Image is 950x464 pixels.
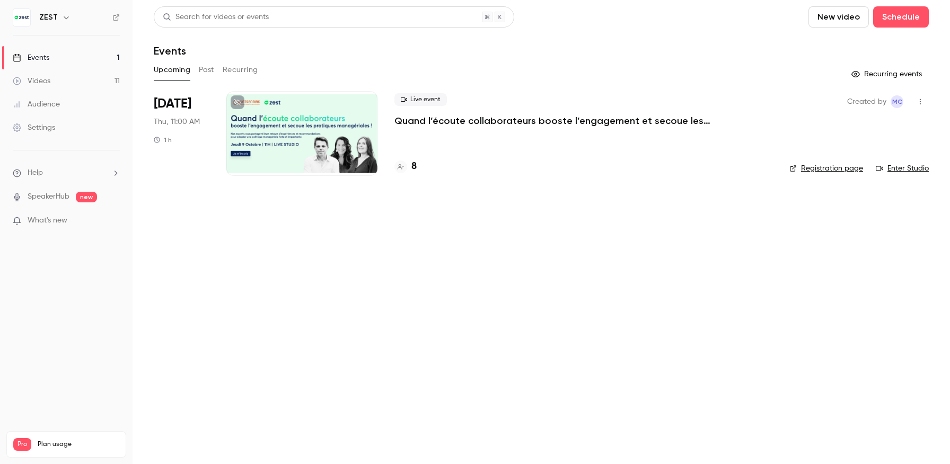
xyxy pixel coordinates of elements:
[154,44,186,57] h1: Events
[38,440,119,449] span: Plan usage
[199,61,214,78] button: Past
[154,95,191,112] span: [DATE]
[873,6,929,28] button: Schedule
[223,61,258,78] button: Recurring
[13,76,50,86] div: Videos
[154,117,200,127] span: Thu, 11:00 AM
[107,216,120,226] iframe: Noticeable Trigger
[154,61,190,78] button: Upcoming
[13,52,49,63] div: Events
[154,136,172,144] div: 1 h
[28,167,43,179] span: Help
[154,91,209,176] div: Oct 9 Thu, 11:00 AM (Europe/Paris)
[789,163,863,174] a: Registration page
[163,12,269,23] div: Search for videos or events
[13,9,30,26] img: ZEST
[13,122,55,133] div: Settings
[394,93,447,106] span: Live event
[28,191,69,202] a: SpeakerHub
[847,66,929,83] button: Recurring events
[891,95,903,108] span: Marie Cannaferina
[13,167,120,179] li: help-dropdown-opener
[28,215,67,226] span: What's new
[13,438,31,451] span: Pro
[76,192,97,202] span: new
[411,159,417,174] h4: 8
[13,99,60,110] div: Audience
[39,12,58,23] h6: ZEST
[876,163,929,174] a: Enter Studio
[394,114,712,127] a: Quand l’écoute collaborateurs booste l’engagement et secoue les pratiques managériales !
[394,159,417,174] a: 8
[808,6,869,28] button: New video
[847,95,886,108] span: Created by
[892,95,902,108] span: MC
